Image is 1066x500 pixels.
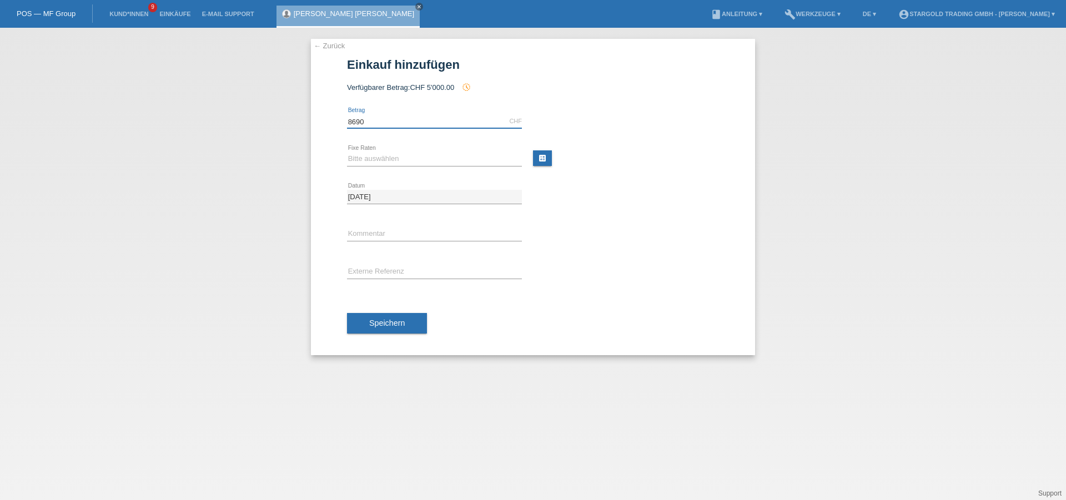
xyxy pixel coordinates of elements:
[893,11,1060,17] a: account_circleStargold Trading GmbH - [PERSON_NAME] ▾
[857,11,882,17] a: DE ▾
[456,83,471,92] span: Seit der Autorisierung wurde ein Einkauf hinzugefügt, welcher eine zukünftige Autorisierung und d...
[369,319,405,327] span: Speichern
[533,150,552,166] a: calculate
[898,9,909,20] i: account_circle
[1038,489,1062,497] a: Support
[538,154,547,163] i: calculate
[509,118,522,124] div: CHF
[711,9,722,20] i: book
[347,83,719,92] div: Verfügbarer Betrag:
[347,58,719,72] h1: Einkauf hinzufügen
[148,3,157,12] span: 9
[462,83,471,92] i: history_toggle_off
[410,83,454,92] span: CHF 5'000.00
[779,11,846,17] a: buildWerkzeuge ▾
[416,4,422,9] i: close
[17,9,76,18] a: POS — MF Group
[104,11,154,17] a: Kund*innen
[294,9,414,18] a: [PERSON_NAME] [PERSON_NAME]
[705,11,768,17] a: bookAnleitung ▾
[785,9,796,20] i: build
[415,3,423,11] a: close
[347,313,427,334] button: Speichern
[197,11,260,17] a: E-Mail Support
[314,42,345,50] a: ← Zurück
[154,11,196,17] a: Einkäufe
